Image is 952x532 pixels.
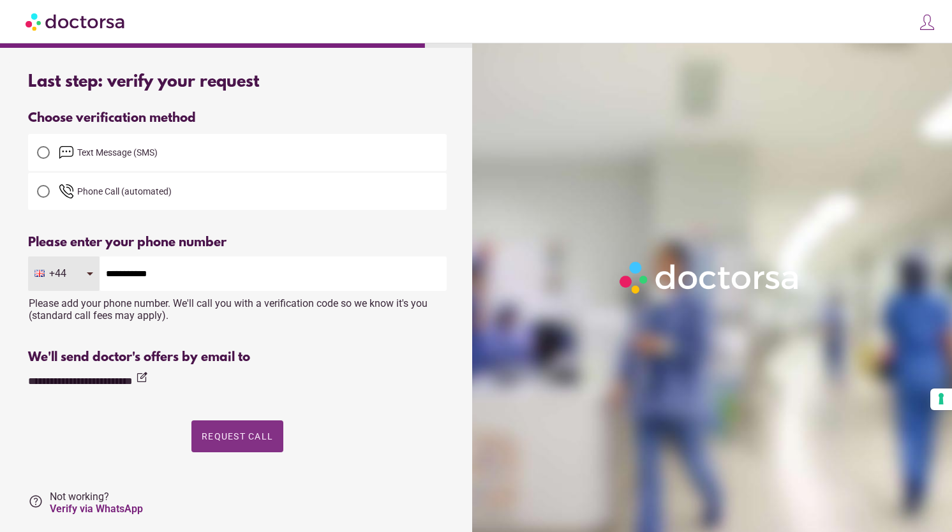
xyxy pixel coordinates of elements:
[50,491,143,515] span: Not working?
[59,145,74,160] img: email
[26,7,126,36] img: Doctorsa.com
[28,291,447,321] div: Please add your phone number. We'll call you with a verification code so we know it's you (standa...
[135,371,148,384] i: edit_square
[202,431,273,441] span: Request Call
[77,147,158,158] span: Text Message (SMS)
[28,73,447,92] div: Last step: verify your request
[918,13,936,31] img: icons8-customer-100.png
[59,184,74,199] img: phone
[28,235,447,250] div: Please enter your phone number
[28,111,447,126] div: Choose verification method
[28,494,43,509] i: help
[191,420,283,452] button: Request Call
[50,503,143,515] a: Verify via WhatsApp
[614,256,805,299] img: Logo-Doctorsa-trans-White-partial-flat.png
[930,388,952,410] button: Your consent preferences for tracking technologies
[28,350,447,365] div: We'll send doctor's offers by email to
[49,267,75,279] span: +44
[77,186,172,196] span: Phone Call (automated)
